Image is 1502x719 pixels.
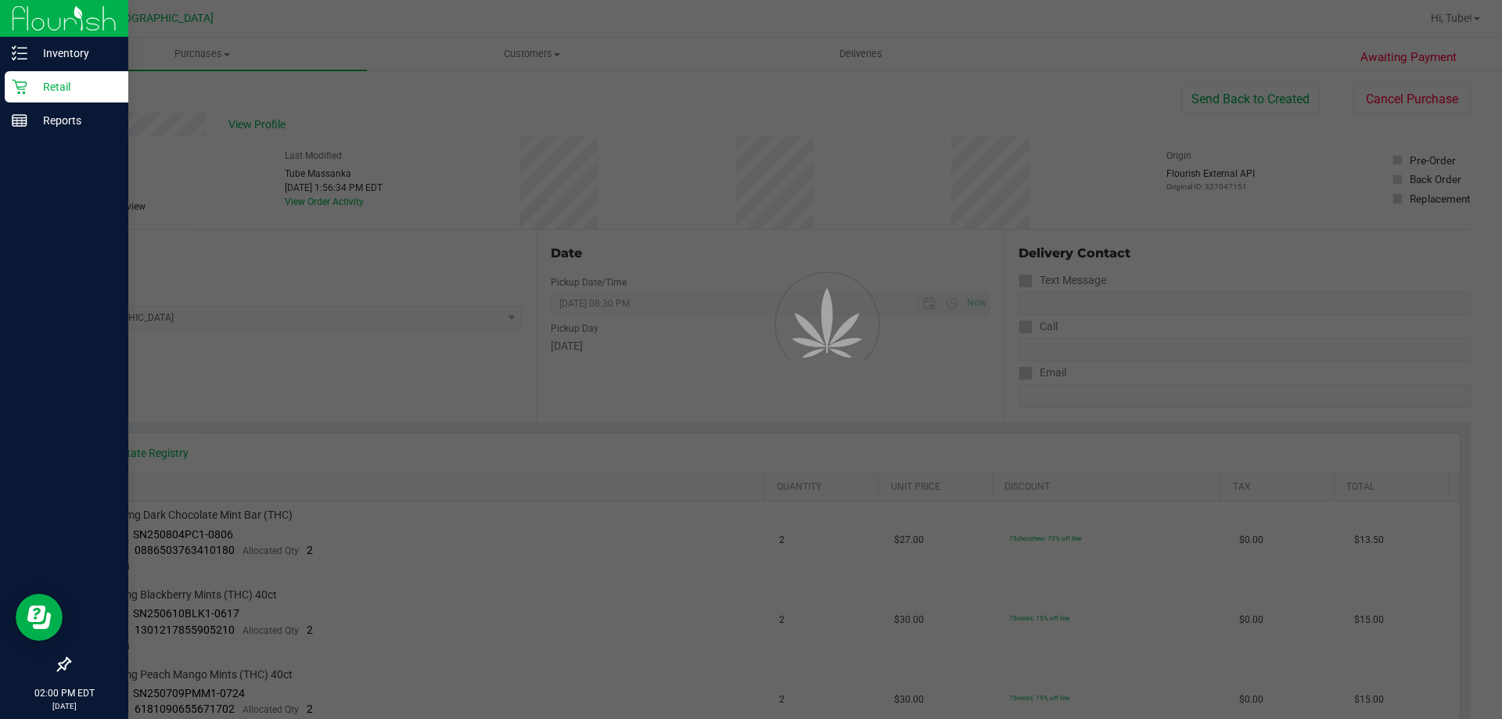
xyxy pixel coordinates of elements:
inline-svg: Inventory [12,45,27,61]
inline-svg: Reports [12,113,27,128]
p: [DATE] [7,700,121,712]
iframe: Resource center [16,594,63,641]
p: Inventory [27,44,121,63]
p: Reports [27,111,121,130]
inline-svg: Retail [12,79,27,95]
p: Retail [27,77,121,96]
p: 02:00 PM EDT [7,686,121,700]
